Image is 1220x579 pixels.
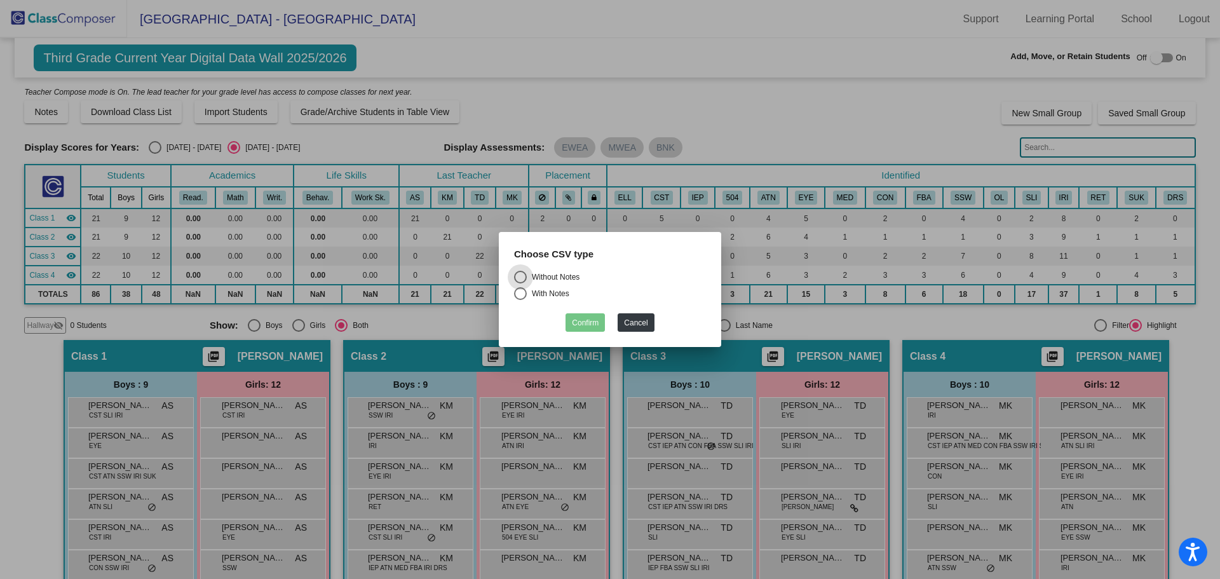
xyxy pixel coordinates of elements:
mat-radio-group: Select an option [514,271,706,304]
div: With Notes [527,288,569,299]
button: Confirm [566,313,605,332]
div: Without Notes [527,271,579,283]
button: Cancel [618,313,654,332]
label: Choose CSV type [514,247,593,262]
